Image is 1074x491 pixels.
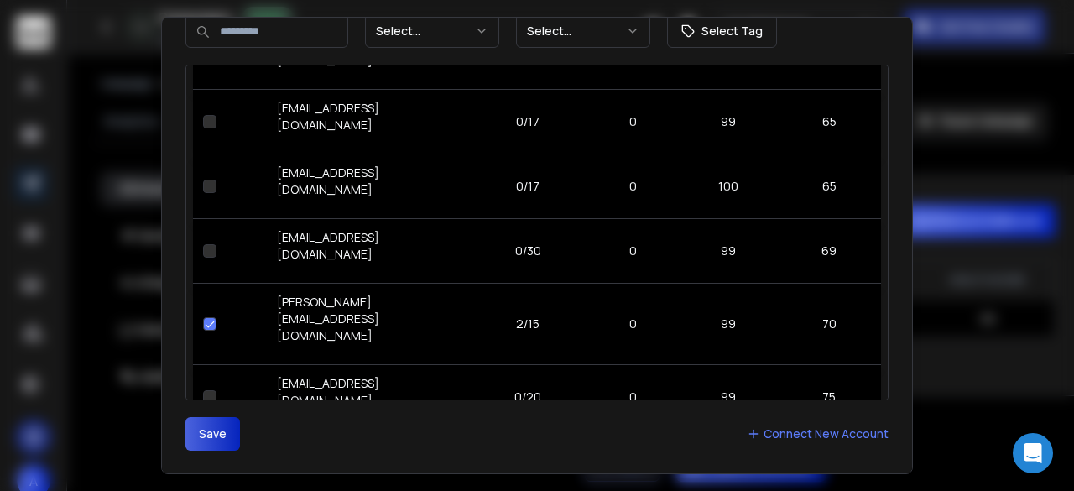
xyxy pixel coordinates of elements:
td: 65 [778,89,881,154]
p: [EMAIL_ADDRESS][DOMAIN_NAME] [277,165,458,198]
div: Open Intercom Messenger [1013,433,1053,473]
td: 99 [679,89,777,154]
td: 0/17 [468,89,587,154]
td: 100 [679,154,777,218]
p: 0 [597,178,669,195]
p: [EMAIL_ADDRESS][DOMAIN_NAME] [277,100,458,133]
p: 0 [597,113,669,130]
td: 0/17 [468,154,587,218]
td: 65 [778,154,881,218]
